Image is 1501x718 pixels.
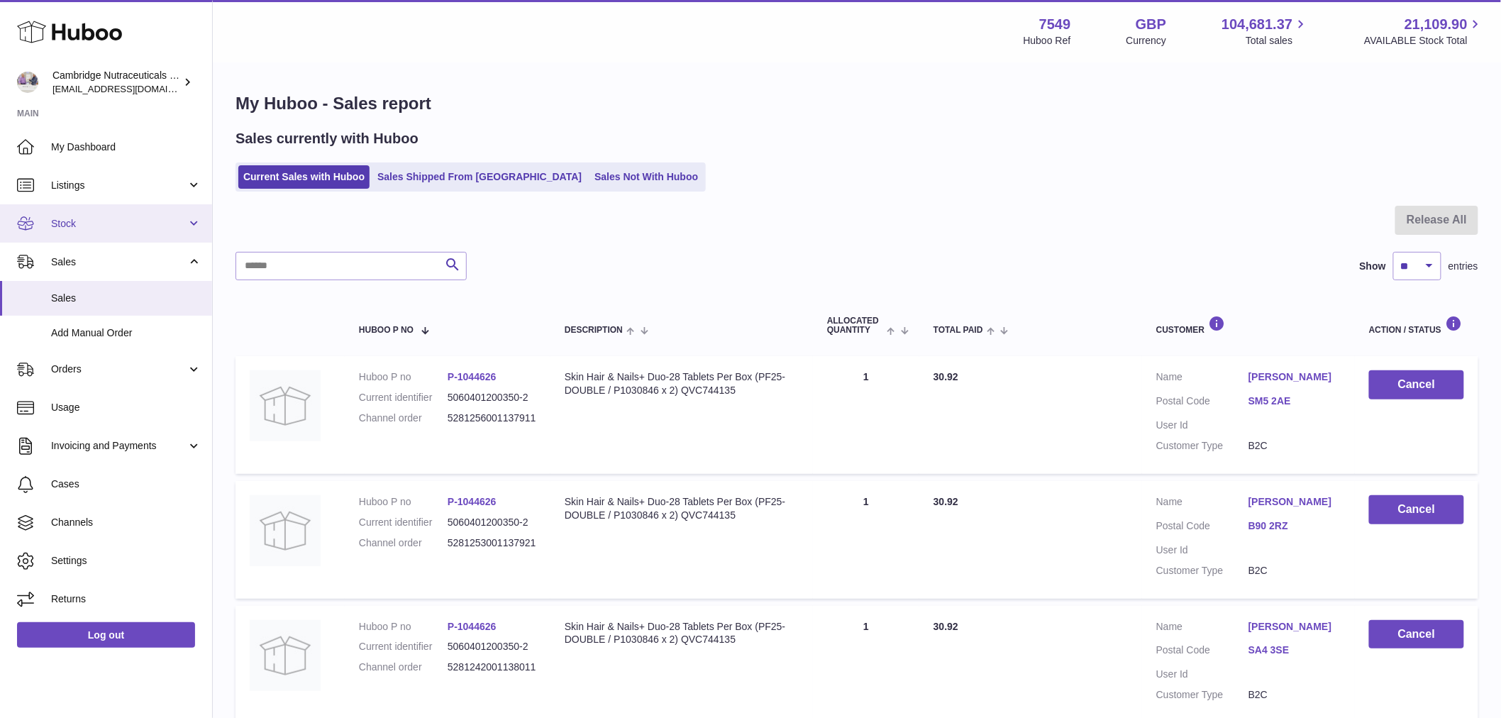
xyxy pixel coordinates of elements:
span: 21,109.90 [1405,15,1468,34]
a: B90 2RZ [1248,519,1341,533]
dt: Huboo P no [359,495,448,509]
span: 30.92 [934,496,958,507]
dt: Name [1156,370,1248,387]
td: 1 [813,356,919,474]
a: P-1044626 [448,621,497,632]
dd: B2C [1248,439,1341,453]
a: P-1044626 [448,496,497,507]
a: Current Sales with Huboo [238,165,370,189]
a: 21,109.90 AVAILABLE Stock Total [1364,15,1484,48]
span: Cases [51,477,201,491]
span: Sales [51,292,201,305]
dt: Current identifier [359,516,448,529]
a: Sales Not With Huboo [589,165,703,189]
div: Cambridge Nutraceuticals Ltd [52,69,180,96]
a: [PERSON_NAME] [1248,495,1341,509]
dd: 5060401200350-2 [448,640,536,653]
dt: Postal Code [1156,394,1248,412]
dd: 5281242001138011 [448,661,536,674]
span: ALLOCATED Quantity [827,316,883,335]
dd: B2C [1248,564,1341,578]
span: Channels [51,516,201,529]
span: My Dashboard [51,140,201,154]
button: Cancel [1369,495,1464,524]
img: no-photo.jpg [250,370,321,441]
dt: User Id [1156,668,1248,681]
span: Sales [51,255,187,269]
dd: 5060401200350-2 [448,391,536,404]
a: SM5 2AE [1248,394,1341,408]
dt: Customer Type [1156,688,1248,702]
div: Currency [1126,34,1167,48]
dt: Huboo P no [359,620,448,634]
a: 104,681.37 Total sales [1222,15,1309,48]
button: Cancel [1369,370,1464,399]
dt: Huboo P no [359,370,448,384]
div: Skin Hair & Nails+ Duo-28 Tablets Per Box (PF25-DOUBLE / P1030846 x 2) QVC744135 [565,620,799,647]
span: entries [1449,260,1478,273]
dt: User Id [1156,419,1248,432]
a: [PERSON_NAME] [1248,620,1341,634]
label: Show [1360,260,1386,273]
span: 30.92 [934,371,958,382]
a: SA4 3SE [1248,644,1341,657]
div: Customer [1156,316,1341,335]
a: [PERSON_NAME] [1248,370,1341,384]
a: Log out [17,622,195,648]
h1: My Huboo - Sales report [236,92,1478,115]
strong: 7549 [1039,15,1071,34]
span: 30.92 [934,621,958,632]
span: 104,681.37 [1222,15,1292,34]
h2: Sales currently with Huboo [236,129,419,148]
span: Orders [51,363,187,376]
span: Description [565,326,623,335]
dd: 5281256001137911 [448,412,536,425]
dt: Current identifier [359,391,448,404]
dt: Channel order [359,536,448,550]
img: no-photo.jpg [250,620,321,691]
img: no-photo.jpg [250,495,321,566]
dt: Postal Code [1156,644,1248,661]
dd: 5060401200350-2 [448,516,536,529]
a: P-1044626 [448,371,497,382]
dt: Customer Type [1156,439,1248,453]
dt: Customer Type [1156,564,1248,578]
button: Cancel [1369,620,1464,649]
img: qvc@camnutra.com [17,72,38,93]
dt: Name [1156,495,1248,512]
dt: User Id [1156,543,1248,557]
div: Action / Status [1369,316,1464,335]
td: 1 [813,481,919,599]
span: Returns [51,592,201,606]
dd: B2C [1248,688,1341,702]
span: Total sales [1246,34,1309,48]
span: Invoicing and Payments [51,439,187,453]
dt: Postal Code [1156,519,1248,536]
dt: Channel order [359,661,448,674]
span: Total paid [934,326,983,335]
span: Huboo P no [359,326,414,335]
dt: Channel order [359,412,448,425]
a: Sales Shipped From [GEOGRAPHIC_DATA] [372,165,587,189]
div: Huboo Ref [1024,34,1071,48]
span: Listings [51,179,187,192]
dd: 5281253001137921 [448,536,536,550]
span: AVAILABLE Stock Total [1364,34,1484,48]
span: Settings [51,554,201,568]
dt: Name [1156,620,1248,637]
span: [EMAIL_ADDRESS][DOMAIN_NAME] [52,83,209,94]
dt: Current identifier [359,640,448,653]
span: Stock [51,217,187,231]
strong: GBP [1136,15,1166,34]
span: Add Manual Order [51,326,201,340]
span: Usage [51,401,201,414]
div: Skin Hair & Nails+ Duo-28 Tablets Per Box (PF25-DOUBLE / P1030846 x 2) QVC744135 [565,495,799,522]
div: Skin Hair & Nails+ Duo-28 Tablets Per Box (PF25-DOUBLE / P1030846 x 2) QVC744135 [565,370,799,397]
